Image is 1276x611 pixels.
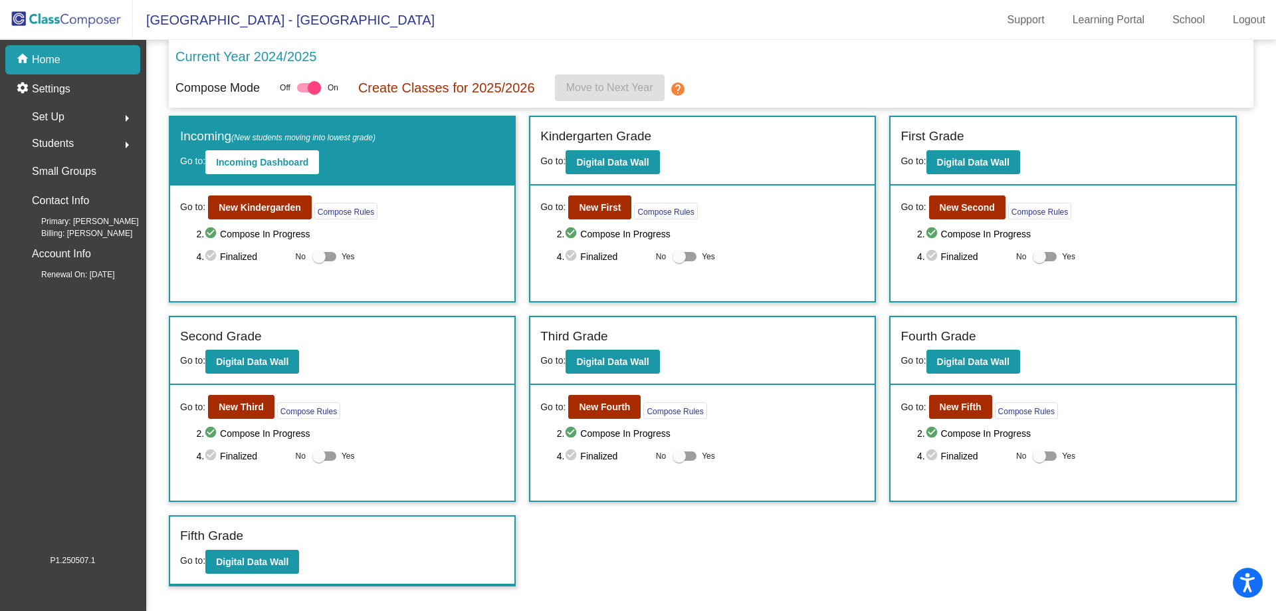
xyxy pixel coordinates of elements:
span: 4. Finalized [557,448,649,464]
mat-icon: home [16,52,32,68]
span: 4. Finalized [557,249,649,265]
b: New Second [940,202,995,213]
span: Off [280,82,290,94]
mat-icon: check_circle [204,426,220,441]
span: Students [32,134,74,153]
span: 2. Compose In Progress [196,226,504,242]
p: Current Year 2024/2025 [175,47,316,66]
span: Go to: [540,200,566,214]
mat-icon: arrow_right [119,110,135,126]
span: On [328,82,338,94]
button: New Second [929,195,1006,219]
b: Digital Data Wall [576,157,649,168]
button: Compose Rules [634,203,697,219]
button: Compose Rules [277,402,340,419]
span: 4. Finalized [196,448,288,464]
mat-icon: settings [16,81,32,97]
b: Digital Data Wall [937,157,1010,168]
mat-icon: help [670,81,686,97]
p: Compose Mode [175,79,260,97]
button: Digital Data Wall [566,350,659,374]
label: Incoming [180,127,375,146]
a: Support [997,9,1055,31]
button: Move to Next Year [555,74,665,101]
span: Go to: [180,156,205,166]
mat-icon: check_circle [564,226,580,242]
span: Yes [1062,448,1075,464]
button: Incoming Dashboard [205,150,319,174]
span: Renewal On: [DATE] [20,269,114,281]
span: No [296,251,306,263]
p: Account Info [32,245,91,263]
mat-icon: check_circle [925,226,941,242]
p: Home [32,52,60,68]
span: Yes [702,249,715,265]
label: Kindergarten Grade [540,127,651,146]
span: (New students moving into lowest grade) [231,133,375,142]
span: Yes [342,448,355,464]
button: New First [568,195,631,219]
a: Learning Portal [1062,9,1156,31]
span: Go to: [901,156,926,166]
span: 4. Finalized [917,448,1010,464]
b: Digital Data Wall [576,356,649,367]
mat-icon: check_circle [925,426,941,441]
span: Go to: [540,156,566,166]
span: Go to: [901,200,926,214]
span: 4. Finalized [196,249,288,265]
span: Go to: [180,355,205,366]
b: New Fifth [940,402,982,412]
mat-icon: check_circle [925,448,941,464]
button: New Third [208,395,274,419]
label: First Grade [901,127,964,146]
span: Primary: [PERSON_NAME] [20,215,139,227]
b: Digital Data Wall [937,356,1010,367]
button: Digital Data Wall [205,550,299,574]
button: Digital Data Wall [926,150,1020,174]
mat-icon: check_circle [204,448,220,464]
button: Compose Rules [314,203,377,219]
span: Move to Next Year [566,82,653,93]
b: Digital Data Wall [216,556,288,567]
span: 2. Compose In Progress [557,426,865,441]
mat-icon: check_circle [564,426,580,441]
p: Settings [32,81,70,97]
mat-icon: check_circle [204,249,220,265]
span: Go to: [180,200,205,214]
mat-icon: check_circle [925,249,941,265]
a: School [1162,9,1216,31]
span: 2. Compose In Progress [557,226,865,242]
span: Go to: [540,355,566,366]
label: Fifth Grade [180,527,243,546]
button: Compose Rules [995,402,1058,419]
p: Small Groups [32,162,96,181]
label: Second Grade [180,327,262,346]
button: Compose Rules [1008,203,1071,219]
b: New First [579,202,621,213]
b: Digital Data Wall [216,356,288,367]
label: Fourth Grade [901,327,976,346]
button: New Kindergarden [208,195,312,219]
span: Go to: [901,355,926,366]
span: Yes [342,249,355,265]
span: Billing: [PERSON_NAME] [20,227,132,239]
button: Digital Data Wall [926,350,1020,374]
b: New Kindergarden [219,202,301,213]
span: Go to: [540,400,566,414]
span: Go to: [180,555,205,566]
span: 2. Compose In Progress [917,426,1225,441]
span: Go to: [901,400,926,414]
button: Digital Data Wall [566,150,659,174]
mat-icon: arrow_right [119,137,135,153]
mat-icon: check_circle [204,226,220,242]
span: Yes [702,448,715,464]
span: 2. Compose In Progress [917,226,1225,242]
mat-icon: check_circle [564,448,580,464]
span: No [296,450,306,462]
span: [GEOGRAPHIC_DATA] - [GEOGRAPHIC_DATA] [133,9,435,31]
p: Contact Info [32,191,89,210]
span: Go to: [180,400,205,414]
p: Create Classes for 2025/2026 [358,78,535,98]
b: Incoming Dashboard [216,157,308,168]
span: 4. Finalized [917,249,1010,265]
